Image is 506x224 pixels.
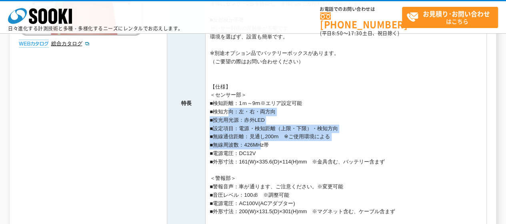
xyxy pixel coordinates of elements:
span: 8:50 [332,30,343,37]
span: お電話でのお問い合わせは [320,7,402,12]
img: webカタログ [19,40,49,48]
a: 総合カタログ [51,40,90,46]
span: はこちら [406,7,498,27]
p: 日々進化する計測技術と多種・多様化するニーズにレンタルでお応えします。 [8,26,183,31]
a: お見積り･お問い合わせはこちら [402,7,498,28]
span: (平日 ～ 土日、祝日除く) [320,30,399,37]
a: [PHONE_NUMBER] [320,12,402,29]
strong: お見積り･お問い合わせ [423,9,490,18]
span: 17:30 [348,30,362,37]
